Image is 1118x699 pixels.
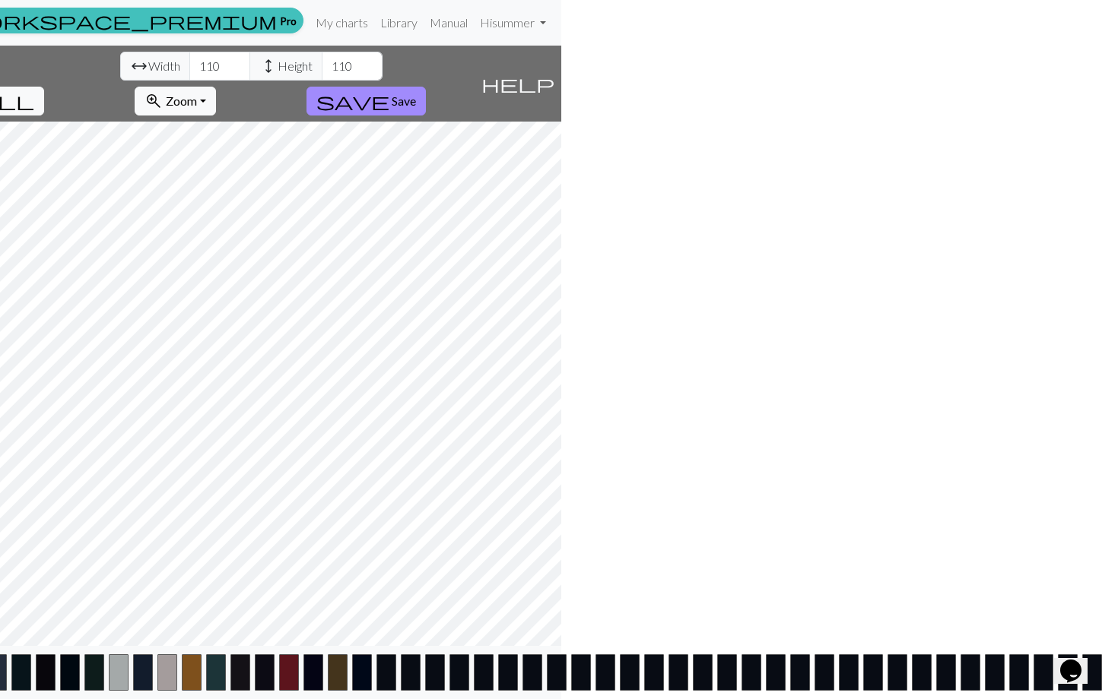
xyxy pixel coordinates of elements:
[306,87,426,115] button: Save
[278,57,313,75] span: Height
[148,57,180,75] span: Width
[135,87,216,115] button: Zoom
[481,73,554,94] span: help
[392,93,416,108] span: Save
[1054,638,1103,684] iframe: chat widget
[374,8,424,38] a: Library
[259,55,278,77] span: height
[130,55,148,77] span: arrow_range
[424,8,474,38] a: Manual
[166,93,197,108] span: Zoom
[310,8,374,38] a: My charts
[145,90,163,112] span: zoom_in
[475,46,561,122] button: Help
[474,8,552,38] a: Hisummer
[316,90,389,112] span: save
